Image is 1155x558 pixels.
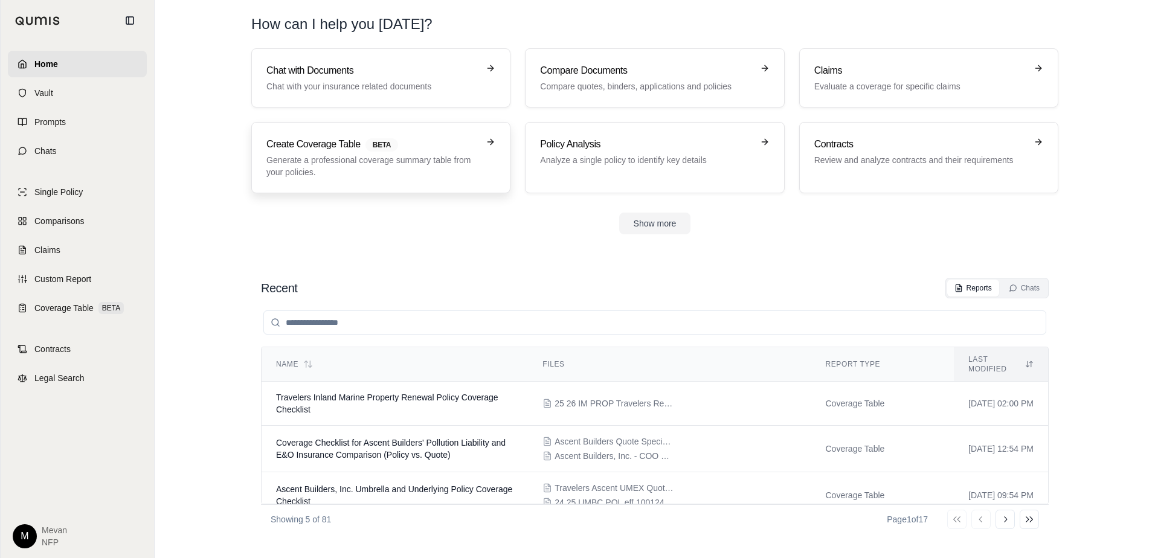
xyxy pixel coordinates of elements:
[42,536,67,548] span: NFP
[619,213,691,234] button: Show more
[1002,280,1047,297] button: Chats
[540,137,752,152] h3: Policy Analysis
[276,484,512,506] span: Ascent Builders, Inc. Umbrella and Underlying Policy Coverage Checklist
[540,80,752,92] p: Compare quotes, binders, applications and policies
[365,138,398,152] span: BETA
[266,154,478,178] p: Generate a professional coverage summary table from your policies.
[525,48,784,107] a: Compare DocumentsCompare quotes, binders, applications and policies
[814,137,1026,152] h3: Contracts
[276,359,513,369] div: Name
[251,14,433,34] h1: How can I help you [DATE]?
[15,16,60,25] img: Qumis Logo
[540,154,752,166] p: Analyze a single policy to identify key details
[34,87,53,99] span: Vault
[276,393,498,414] span: Travelers Inland Marine Property Renewal Policy Coverage Checklist
[968,354,1034,374] div: Last modified
[555,397,675,409] span: 25 26 IM PROP Travelers Renewal Policy.pdf
[1009,283,1040,293] div: Chats
[954,283,992,293] div: Reports
[814,63,1026,78] h3: Claims
[811,472,954,519] td: Coverage Table
[814,80,1026,92] p: Evaluate a coverage for specific claims
[555,482,675,494] span: Travelers Ascent UMEX Quote.pdf
[276,438,506,460] span: Coverage Checklist for Ascent Builders' Pollution Liability and E&O Insurance Comparison (Policy ...
[8,109,147,135] a: Prompts
[34,273,91,285] span: Custom Report
[266,137,478,152] h3: Create Coverage Table
[8,51,147,77] a: Home
[120,11,140,30] button: Collapse sidebar
[34,186,83,198] span: Single Policy
[555,496,675,508] span: 24 25 UMBC POL eff 100124 Travelers Umbrella Policy $61,663.pdf
[8,237,147,263] a: Claims
[525,122,784,193] a: Policy AnalysisAnalyze a single policy to identify key details
[954,382,1048,426] td: [DATE] 02:00 PM
[528,347,811,382] th: Files
[811,347,954,382] th: Report Type
[34,145,57,157] span: Chats
[34,343,71,355] span: Contracts
[8,179,147,205] a: Single Policy
[8,336,147,362] a: Contracts
[8,365,147,391] a: Legal Search
[98,302,124,314] span: BETA
[266,63,478,78] h3: Chat with Documents
[42,524,67,536] span: Mevan
[34,58,58,70] span: Home
[8,208,147,234] a: Comparisons
[799,122,1058,193] a: ContractsReview and analyze contracts and their requirements
[954,426,1048,472] td: [DATE] 12:54 PM
[34,215,84,227] span: Comparisons
[8,266,147,292] a: Custom Report
[8,138,147,164] a: Chats
[261,280,297,297] h2: Recent
[811,382,954,426] td: Coverage Table
[34,116,66,128] span: Prompts
[799,48,1058,107] a: ClaimsEvaluate a coverage for specific claims
[811,426,954,472] td: Coverage Table
[34,372,85,384] span: Legal Search
[954,472,1048,519] td: [DATE] 09:54 PM
[266,80,478,92] p: Chat with your insurance related documents
[8,295,147,321] a: Coverage TableBETA
[555,435,675,447] span: Ascent Builders Quote Specimen Package.pdf
[34,244,60,256] span: Claims
[271,513,331,525] p: Showing 5 of 81
[34,302,94,314] span: Coverage Table
[13,524,37,548] div: M
[814,154,1026,166] p: Review and analyze contracts and their requirements
[8,80,147,106] a: Vault
[887,513,928,525] div: Page 1 of 17
[947,280,999,297] button: Reports
[555,450,675,462] span: Ascent Builders, Inc. - COO G71514146 006 - Policy.pdf
[540,63,752,78] h3: Compare Documents
[251,122,510,193] a: Create Coverage TableBETAGenerate a professional coverage summary table from your policies.
[251,48,510,107] a: Chat with DocumentsChat with your insurance related documents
